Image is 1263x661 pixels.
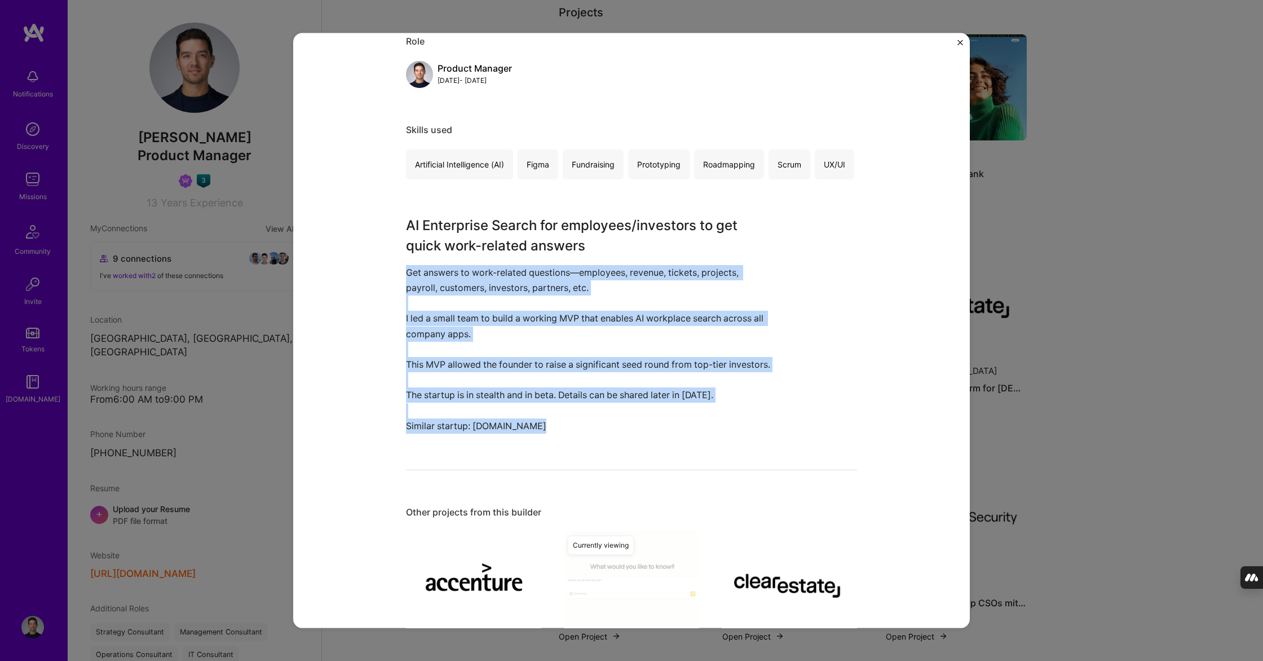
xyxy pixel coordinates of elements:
[769,149,810,179] div: Scrum
[694,149,764,179] div: Roadmapping
[564,532,699,633] img: AI enterprise search - Prototype to 10m seed round
[815,149,854,179] div: UX/UI
[568,536,633,554] div: Currently viewing
[406,403,772,433] p: Similar startup: [DOMAIN_NAME]
[406,124,857,135] div: Skills used
[438,62,512,74] div: Product Manager
[406,149,513,179] div: Artificial Intelligence (AI)
[406,506,857,518] div: Other projects from this builder
[406,265,772,403] p: Get answers to work-related questions—employees, revenue, tickets, projects, payroll, customers, ...
[406,35,857,47] div: Role
[438,74,512,86] div: [DATE] - [DATE]
[628,149,690,179] div: Prototyping
[563,149,624,179] div: Fundraising
[406,215,772,255] h3: AI Enterprise Search for employees/investors to get quick work-related answers
[722,532,857,633] img: AI-era Estate Platform for North American families
[957,40,963,52] button: Close
[406,532,541,633] img: Advanced asset analytics offering at Accenture
[518,149,558,179] div: Figma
